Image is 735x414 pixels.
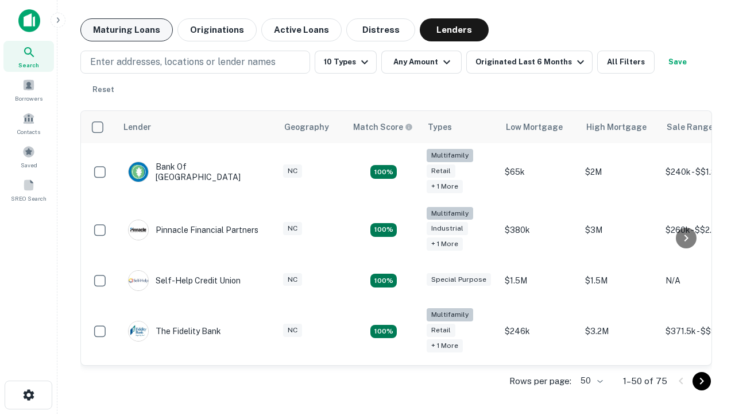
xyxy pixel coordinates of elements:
[427,237,463,251] div: + 1 more
[17,127,40,136] span: Contacts
[427,308,473,321] div: Multifamily
[123,120,151,134] div: Lender
[85,78,122,101] button: Reset
[346,18,415,41] button: Distress
[129,321,148,341] img: picture
[427,207,473,220] div: Multifamily
[586,120,647,134] div: High Mortgage
[129,271,148,290] img: picture
[283,273,302,286] div: NC
[283,164,302,178] div: NC
[15,94,42,103] span: Borrowers
[579,302,660,361] td: $3.2M
[80,51,310,74] button: Enter addresses, locations or lender names
[261,18,342,41] button: Active Loans
[579,259,660,302] td: $1.5M
[128,162,266,182] div: Bank Of [GEOGRAPHIC_DATA]
[509,374,571,388] p: Rows per page:
[283,222,302,235] div: NC
[353,121,411,133] h6: Match Score
[128,321,221,342] div: The Fidelity Bank
[128,220,258,240] div: Pinnacle Financial Partners
[177,18,257,41] button: Originations
[370,223,397,237] div: Matching Properties: 14, hasApolloMatch: undefined
[579,111,660,143] th: High Mortgage
[499,201,579,259] td: $380k
[499,259,579,302] td: $1.5M
[3,108,54,139] a: Contacts
[427,273,491,286] div: Special Purpose
[576,373,605,389] div: 50
[420,18,489,41] button: Lenders
[678,322,735,377] iframe: Chat Widget
[18,9,40,32] img: capitalize-icon.png
[381,51,462,74] button: Any Amount
[499,143,579,201] td: $65k
[315,51,377,74] button: 10 Types
[659,51,696,74] button: Save your search to get updates of matches that match your search criteria.
[353,121,413,133] div: Capitalize uses an advanced AI algorithm to match your search with the best lender. The match sco...
[499,302,579,361] td: $246k
[21,160,37,170] span: Saved
[667,120,713,134] div: Sale Range
[129,162,148,182] img: picture
[80,18,173,41] button: Maturing Loans
[427,339,463,352] div: + 1 more
[579,201,660,259] td: $3M
[117,111,277,143] th: Lender
[499,111,579,143] th: Low Mortgage
[11,194,47,203] span: SREO Search
[428,120,452,134] div: Types
[623,374,667,388] p: 1–50 of 75
[693,372,711,390] button: Go to next page
[427,324,455,337] div: Retail
[475,55,587,69] div: Originated Last 6 Months
[283,324,302,337] div: NC
[370,325,397,339] div: Matching Properties: 10, hasApolloMatch: undefined
[579,143,660,201] td: $2M
[284,120,329,134] div: Geography
[128,270,241,291] div: Self-help Credit Union
[370,165,397,179] div: Matching Properties: 17, hasApolloMatch: undefined
[277,111,346,143] th: Geography
[506,120,563,134] div: Low Mortgage
[427,164,455,178] div: Retail
[466,51,593,74] button: Originated Last 6 Months
[18,60,39,70] span: Search
[3,74,54,105] a: Borrowers
[427,149,473,162] div: Multifamily
[427,222,468,235] div: Industrial
[370,274,397,287] div: Matching Properties: 11, hasApolloMatch: undefined
[421,111,499,143] th: Types
[3,174,54,205] a: SREO Search
[346,111,421,143] th: Capitalize uses an advanced AI algorithm to match your search with the best lender. The match sco...
[427,180,463,193] div: + 1 more
[3,41,54,72] a: Search
[3,141,54,172] a: Saved
[129,220,148,240] img: picture
[90,55,276,69] p: Enter addresses, locations or lender names
[597,51,655,74] button: All Filters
